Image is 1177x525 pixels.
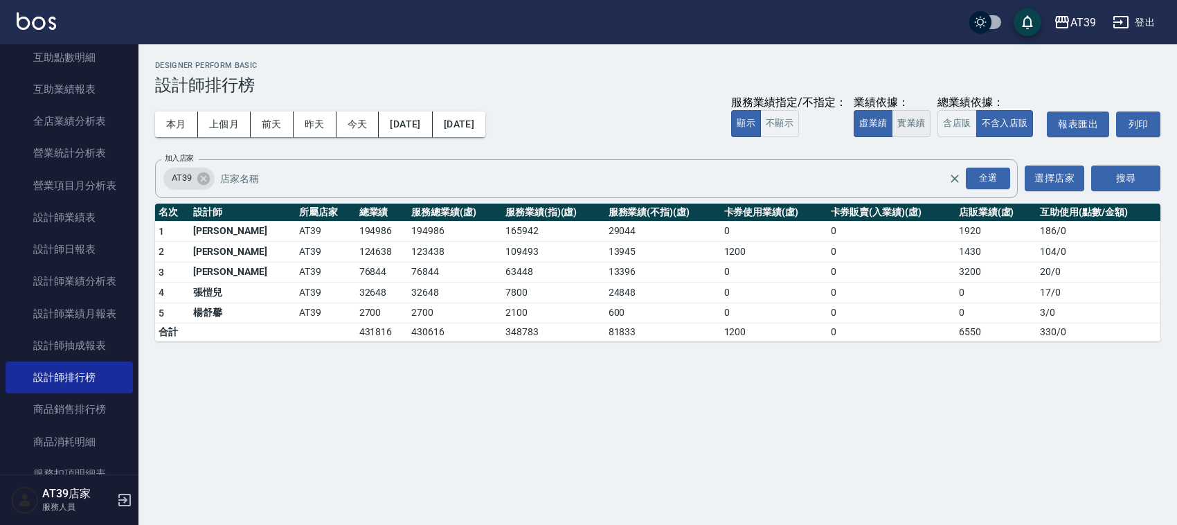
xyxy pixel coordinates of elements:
a: 全店業績分析表 [6,105,133,137]
button: Open [963,165,1013,192]
td: [PERSON_NAME] [190,262,296,283]
button: 今天 [336,112,379,137]
th: 卡券使用業績(虛) [721,204,827,222]
td: 張愷兒 [190,283,296,303]
td: 32648 [408,283,502,303]
button: 本月 [155,112,198,137]
a: 設計師業績表 [6,202,133,233]
p: 服務人員 [42,501,113,513]
td: 20 / 0 [1036,262,1160,283]
td: AT39 [296,262,355,283]
td: 1200 [721,323,827,341]
button: [DATE] [433,112,485,137]
td: [PERSON_NAME] [190,221,296,242]
div: 業績依據： [854,96,931,110]
td: 0 [955,283,1036,303]
label: 加入店家 [165,153,194,163]
a: 互助點數明細 [6,42,133,73]
button: 含店販 [937,110,976,137]
td: 0 [721,221,827,242]
td: 81833 [605,323,721,341]
td: 430616 [408,323,502,341]
a: 設計師日報表 [6,233,133,265]
div: 全選 [966,168,1010,189]
td: 13396 [605,262,721,283]
th: 服務業績(不指)(虛) [605,204,721,222]
a: 設計師業績月報表 [6,298,133,330]
td: 0 [827,303,955,323]
td: 17 / 0 [1036,283,1160,303]
a: 服務扣項明細表 [6,458,133,490]
td: 1200 [721,242,827,262]
td: 76844 [356,262,408,283]
button: [DATE] [379,112,432,137]
td: AT39 [296,242,355,262]
td: 348783 [502,323,605,341]
td: 6550 [955,323,1036,341]
button: 實業績 [892,110,931,137]
td: 29044 [605,221,721,242]
td: 194986 [408,221,502,242]
td: 330 / 0 [1036,323,1160,341]
button: 不顯示 [760,110,799,137]
a: 設計師排行榜 [6,362,133,393]
td: 2700 [356,303,408,323]
td: 32648 [356,283,408,303]
span: 5 [159,308,164,319]
td: AT39 [296,221,355,242]
a: 商品消耗明細 [6,426,133,458]
a: 商品銷售排行榜 [6,393,133,425]
input: 店家名稱 [217,166,973,190]
table: a dense table [155,204,1160,342]
td: 431816 [356,323,408,341]
td: 0 [721,283,827,303]
td: 165942 [502,221,605,242]
td: 0 [827,221,955,242]
td: AT39 [296,283,355,303]
button: 報表匯出 [1047,112,1109,137]
th: 服務業績(指)(虛) [502,204,605,222]
div: 總業績依據： [937,96,1040,110]
button: save [1014,8,1041,36]
th: 服務總業績(虛) [408,204,502,222]
button: 登出 [1107,10,1160,35]
td: 2700 [408,303,502,323]
th: 設計師 [190,204,296,222]
td: 600 [605,303,721,323]
td: 0 [827,262,955,283]
span: 1 [159,226,164,237]
button: 上個月 [198,112,251,137]
td: 0 [955,303,1036,323]
td: 186 / 0 [1036,221,1160,242]
a: 設計師抽成報表 [6,330,133,362]
td: 3200 [955,262,1036,283]
td: 1430 [955,242,1036,262]
td: 63448 [502,262,605,283]
button: 昨天 [294,112,336,137]
th: 店販業績(虛) [955,204,1036,222]
td: 104 / 0 [1036,242,1160,262]
button: 虛業績 [854,110,892,137]
span: AT39 [163,171,200,185]
span: 4 [159,287,164,298]
button: 顯示 [731,110,761,137]
button: 不含入店販 [976,110,1034,137]
td: 109493 [502,242,605,262]
button: 搜尋 [1091,166,1160,191]
button: 選擇店家 [1025,166,1084,191]
a: 營業統計分析表 [6,137,133,169]
div: AT39 [163,168,215,190]
h5: AT39店家 [42,487,113,501]
td: 7800 [502,283,605,303]
th: 卡券販賣(入業績)(虛) [827,204,955,222]
td: 合計 [155,323,190,341]
button: 前天 [251,112,294,137]
span: 3 [159,267,164,278]
h2: Designer Perform Basic [155,61,1160,70]
td: 0 [721,303,827,323]
span: 2 [159,246,164,257]
img: Logo [17,12,56,30]
td: [PERSON_NAME] [190,242,296,262]
td: 123438 [408,242,502,262]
